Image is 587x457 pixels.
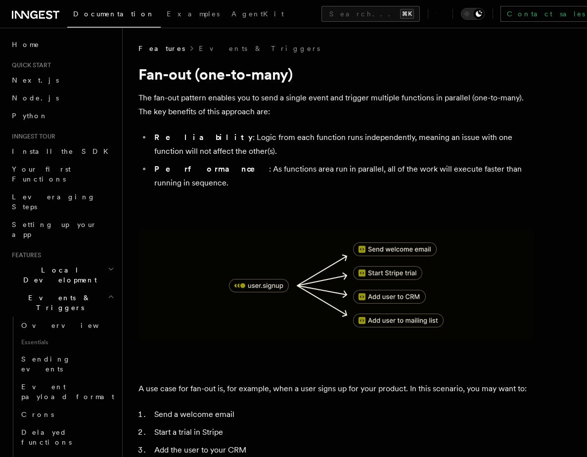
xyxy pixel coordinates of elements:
[138,65,534,83] h1: Fan-out (one-to-many)
[8,216,116,243] a: Setting up your app
[167,10,220,18] span: Examples
[8,71,116,89] a: Next.js
[12,112,48,120] span: Python
[8,133,55,140] span: Inngest tour
[151,162,534,190] li: : As functions area run in parallel, all of the work will execute faster than running in sequence.
[161,3,226,27] a: Examples
[8,261,116,289] button: Local Development
[8,89,116,107] a: Node.js
[12,221,97,238] span: Setting up your app
[8,188,116,216] a: Leveraging Steps
[73,10,155,18] span: Documentation
[8,293,108,313] span: Events & Triggers
[17,378,116,406] a: Event payload format
[12,40,40,49] span: Home
[321,6,420,22] button: Search...⌘K
[17,350,116,378] a: Sending events
[151,131,534,158] li: : Logic from each function runs independently, meaning an issue with one function will not affect...
[12,165,71,183] span: Your first Functions
[8,142,116,160] a: Install the SDK
[8,289,116,317] button: Events & Triggers
[138,44,185,53] span: Features
[138,229,534,340] img: A diagram showing how to fan-out to multiple functions
[151,425,534,439] li: Start a trial in Stripe
[21,411,54,418] span: Crons
[8,36,116,53] a: Home
[17,406,116,423] a: Crons
[8,160,116,188] a: Your first Functions
[199,44,320,53] a: Events & Triggers
[12,193,95,211] span: Leveraging Steps
[12,76,59,84] span: Next.js
[461,8,485,20] button: Toggle dark mode
[154,164,269,174] strong: Performance
[138,91,534,119] p: The fan-out pattern enables you to send a single event and trigger multiple functions in parallel...
[67,3,161,28] a: Documentation
[21,428,72,446] span: Delayed functions
[154,133,253,142] strong: Reliability
[138,382,534,396] p: A use case for fan-out is, for example, when a user signs up for your product. In this scenario, ...
[8,251,41,259] span: Features
[400,9,414,19] kbd: ⌘K
[151,443,534,457] li: Add the user to your CRM
[151,408,534,421] li: Send a welcome email
[21,383,114,401] span: Event payload format
[21,321,123,329] span: Overview
[17,317,116,334] a: Overview
[8,61,51,69] span: Quick start
[21,355,71,373] span: Sending events
[8,107,116,125] a: Python
[17,334,116,350] span: Essentials
[226,3,290,27] a: AgentKit
[12,94,59,102] span: Node.js
[12,147,114,155] span: Install the SDK
[8,265,108,285] span: Local Development
[231,10,284,18] span: AgentKit
[17,423,116,451] a: Delayed functions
